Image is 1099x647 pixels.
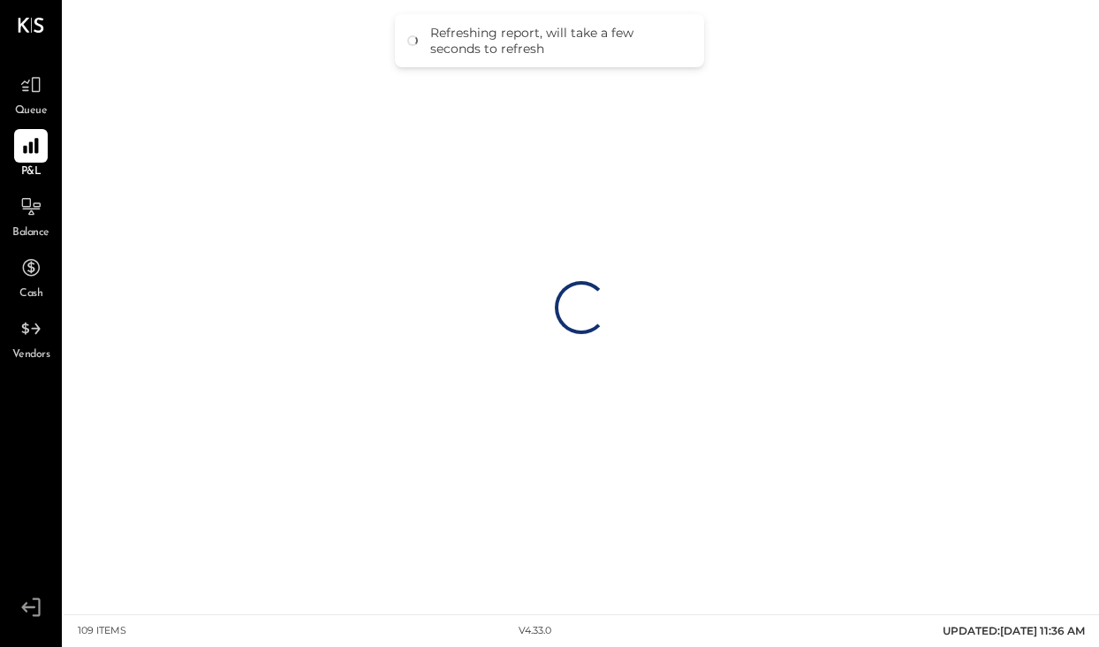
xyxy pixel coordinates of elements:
span: P&L [21,164,42,180]
span: UPDATED: [DATE] 11:36 AM [943,624,1085,637]
a: P&L [1,129,61,180]
span: Vendors [12,347,50,363]
div: 109 items [78,624,126,638]
span: Cash [19,286,42,302]
a: Vendors [1,312,61,363]
a: Balance [1,190,61,241]
div: v 4.33.0 [519,624,551,638]
a: Queue [1,68,61,119]
span: Queue [15,103,48,119]
span: Balance [12,225,49,241]
a: Cash [1,251,61,302]
div: Refreshing report, will take a few seconds to refresh [430,25,686,57]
